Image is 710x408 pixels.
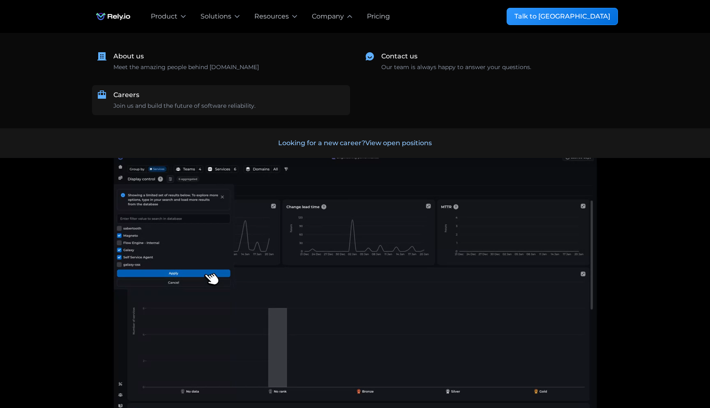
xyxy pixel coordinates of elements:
div: Product [151,12,177,21]
a: Looking for a new career?View open positions [13,128,697,158]
a: About usMeet the amazing people behind [DOMAIN_NAME]‍ [92,46,350,85]
div: Talk to [GEOGRAPHIC_DATA] [514,12,610,21]
span: View open positions [365,139,432,147]
a: Pricing [367,12,390,21]
div: Contact us [381,51,417,61]
a: Talk to [GEOGRAPHIC_DATA] [507,8,618,25]
div: About us [113,51,144,61]
a: CareersJoin us and build the future of software reliability. [92,85,350,115]
div: Looking for a new career? [278,138,432,148]
a: Contact usOur team is always happy to answer your questions. [360,46,618,76]
div: Solutions [201,12,231,21]
a: home [92,8,134,25]
div: Meet the amazing people behind [DOMAIN_NAME] ‍ [113,63,259,80]
img: Rely.io logo [92,8,134,25]
div: Join us and build the future of software reliability. [113,102,256,110]
iframe: Chatbot [656,354,698,396]
div: Careers [113,90,139,100]
div: Company [312,12,344,21]
div: Resources [254,12,289,21]
div: Our team is always happy to answer your questions. [381,63,531,72]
